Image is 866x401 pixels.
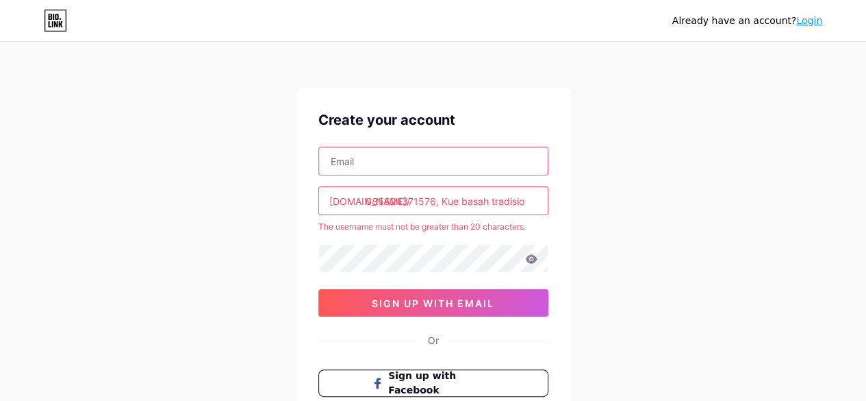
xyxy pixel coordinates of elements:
[672,14,822,28] div: Already have an account?
[318,289,548,317] button: sign up with email
[318,221,548,233] div: The username must not be greater than 20 characters.
[319,187,548,215] input: username
[388,369,494,398] span: Sign up with Facebook
[428,333,439,348] div: Or
[319,147,548,175] input: Email
[796,15,822,26] a: Login
[329,194,410,208] div: [DOMAIN_NAME]/
[372,297,494,309] span: sign up with email
[318,110,548,130] div: Create your account
[318,369,548,397] button: Sign up with Facebook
